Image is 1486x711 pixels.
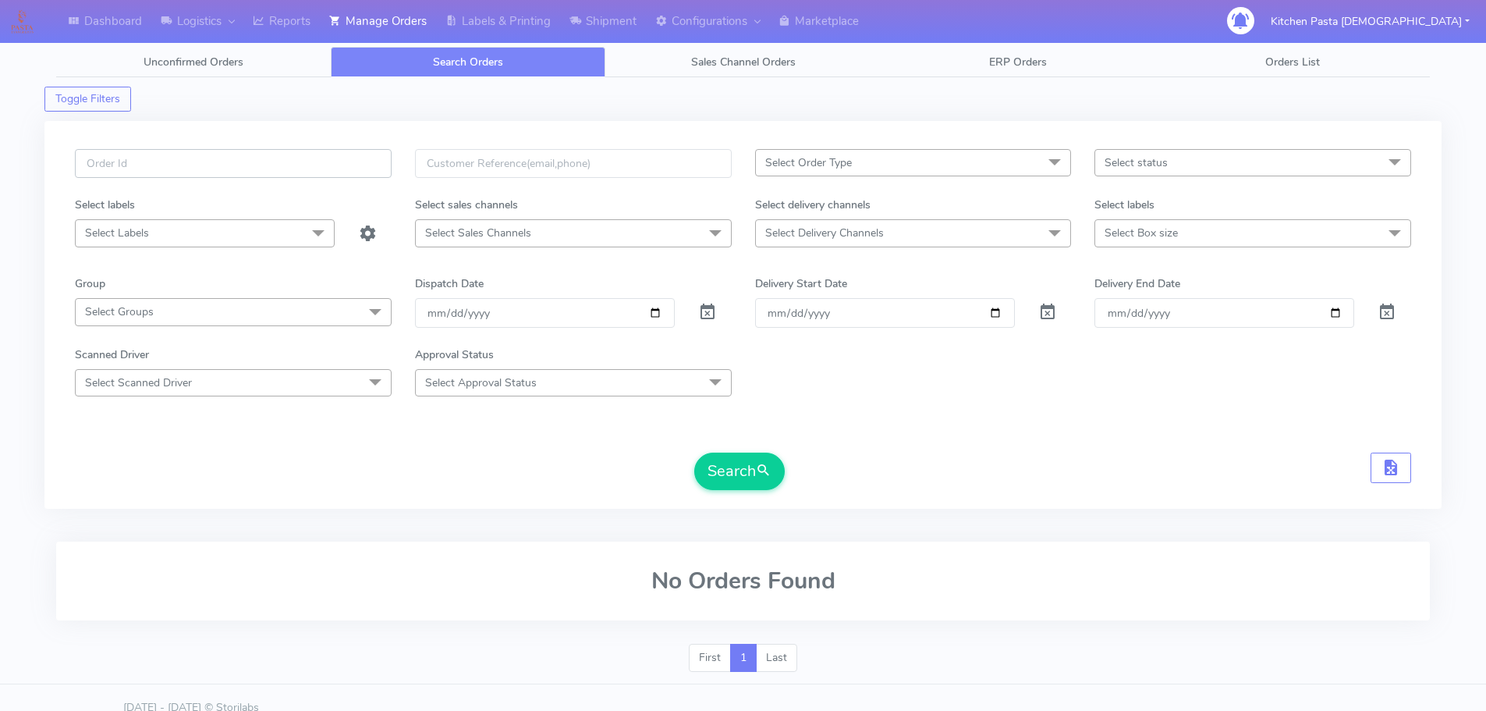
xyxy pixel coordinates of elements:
[85,226,149,240] span: Select Labels
[415,276,484,292] label: Dispatch Date
[425,375,537,390] span: Select Approval Status
[415,347,494,363] label: Approval Status
[1094,197,1154,213] label: Select labels
[144,55,243,69] span: Unconfirmed Orders
[85,375,192,390] span: Select Scanned Driver
[75,347,149,363] label: Scanned Driver
[1259,5,1481,37] button: Kitchen Pasta [DEMOGRAPHIC_DATA]
[44,87,131,112] button: Toggle Filters
[433,55,503,69] span: Search Orders
[85,304,154,319] span: Select Groups
[755,276,847,292] label: Delivery Start Date
[755,197,871,213] label: Select delivery channels
[75,197,135,213] label: Select labels
[765,155,852,170] span: Select Order Type
[75,568,1411,594] h2: No Orders Found
[1094,276,1180,292] label: Delivery End Date
[425,226,531,240] span: Select Sales Channels
[691,55,796,69] span: Sales Channel Orders
[694,453,785,490] button: Search
[415,149,732,178] input: Customer Reference(email,phone)
[765,226,884,240] span: Select Delivery Channels
[75,149,392,178] input: Order Id
[75,276,105,292] label: Group
[1265,55,1320,69] span: Orders List
[989,55,1047,69] span: ERP Orders
[415,197,518,213] label: Select sales channels
[1105,155,1168,170] span: Select status
[1105,226,1178,240] span: Select Box size
[730,644,757,672] a: 1
[56,47,1430,77] ul: Tabs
